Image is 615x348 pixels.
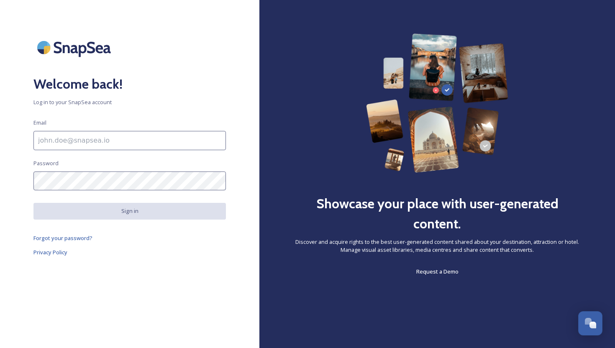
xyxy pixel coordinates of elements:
span: Request a Demo [416,268,459,275]
span: Forgot your password? [33,234,92,242]
h2: Welcome back! [33,74,226,94]
span: Log in to your SnapSea account [33,98,226,106]
button: Open Chat [578,311,602,335]
span: Discover and acquire rights to the best user-generated content shared about your destination, att... [293,238,582,254]
span: Email [33,119,46,127]
h2: Showcase your place with user-generated content. [293,194,582,234]
button: Sign in [33,203,226,219]
a: Forgot your password? [33,233,226,243]
span: Password [33,159,59,167]
img: SnapSea Logo [33,33,117,61]
a: Privacy Policy [33,247,226,257]
a: Request a Demo [416,266,459,276]
img: 63b42ca75bacad526042e722_Group%20154-p-800.png [366,33,508,173]
input: john.doe@snapsea.io [33,131,226,150]
span: Privacy Policy [33,248,67,256]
